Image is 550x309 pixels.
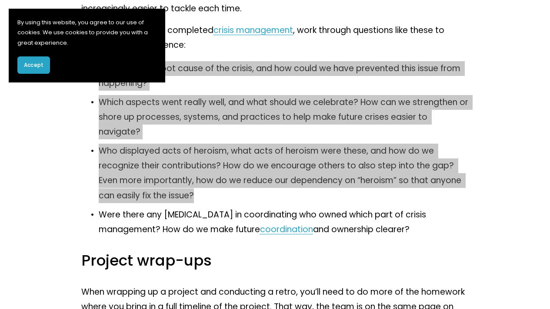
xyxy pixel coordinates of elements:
[99,95,469,140] p: Which aspects went really well, and what should we celebrate? How can we strengthen or shore up p...
[81,251,469,271] h3: Project wrap-ups
[81,23,469,53] p: Once your team has completed , work through questions like these to reflect on the experience:
[260,224,313,235] a: coordination
[17,56,50,74] button: Accept
[99,61,469,91] p: What was the root cause of the crisis, and how could we have prevented this issue from happening?
[17,17,157,48] p: By using this website, you agree to our use of cookies. We use cookies to provide you with a grea...
[24,61,43,69] span: Accept
[99,144,469,203] p: Who displayed acts of heroism, what acts of heroism were these, and how do we recognize their con...
[9,9,165,82] section: Cookie banner
[99,207,469,237] p: Were there any [MEDICAL_DATA] in coordinating who owned which part of crisis management? How do w...
[213,24,293,36] a: crisis management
